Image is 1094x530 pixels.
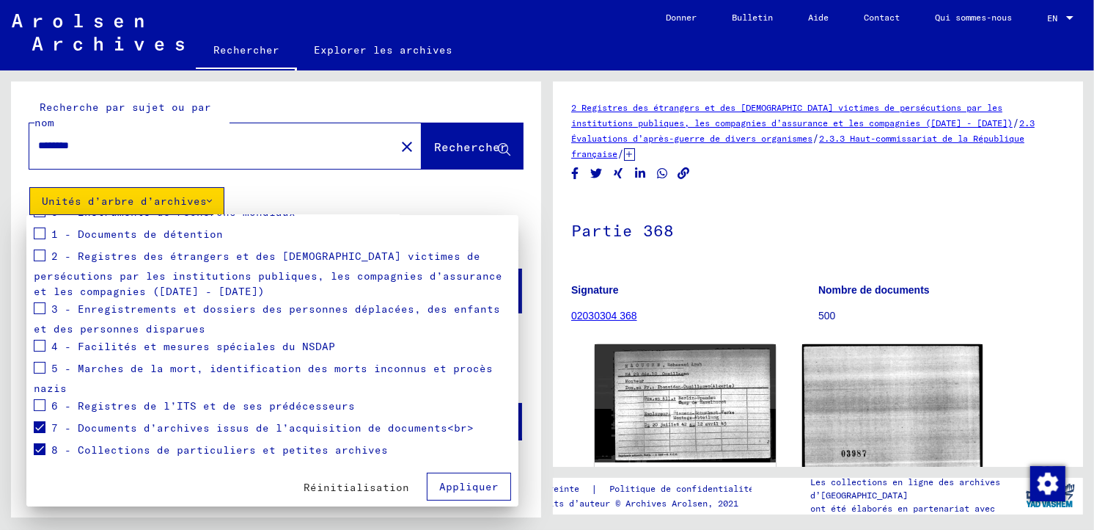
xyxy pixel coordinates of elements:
span: 6 - Registres de l’ITS et de ses prédécesseurs [51,399,355,413]
span: 2 - Registres des étrangers et des [DEMOGRAPHIC_DATA] victimes de persécutions par les institutio... [34,250,502,298]
span: 1 - Documents de détention [51,228,223,241]
img: Modifier le consentement [1030,466,1065,501]
span: 4 - Facilités et mesures spéciales du NSDAP [51,340,335,353]
span: Réinitialisation [304,481,409,494]
span: 5 - Marches de la mort, identification des morts inconnus et procès nazis [34,362,493,395]
button: Appliquer [427,473,511,501]
span: 3 - Enregistrements et dossiers des personnes déplacées, des enfants et des personnes disparues [34,302,500,335]
button: Réinitialisation [292,474,421,501]
span: 8 - Collections de particuliers et petites archives [51,443,388,457]
span: 7 - Documents d’archives issus de l’acquisition de documents<br> [51,421,474,435]
span: Appliquer [439,480,499,493]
